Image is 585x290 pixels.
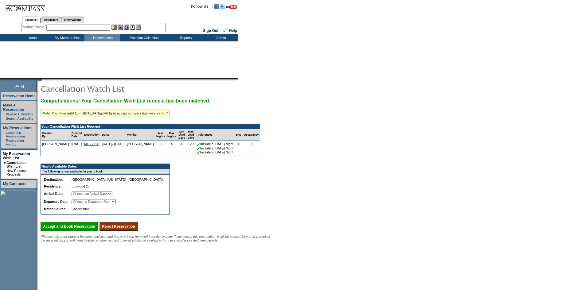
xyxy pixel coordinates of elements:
td: 1 [235,141,243,156]
td: Vacation Collection [120,34,167,41]
td: Your Cancellation Wish List Request [41,124,260,129]
img: chkSmaller.gif [197,151,200,154]
span: *Please note, your request has been satisfied and has now been removed from the system. If you ac... [41,235,270,242]
td: Max Lead Days [186,129,196,141]
a: Reservation Home [3,94,35,98]
td: Preferences [195,129,235,141]
td: Admin [203,34,238,41]
input: Accept and Book Reservation [41,222,98,231]
a: My Contracts [3,182,26,186]
img: Impersonate [124,25,129,30]
input: Reject Reservation [99,222,138,231]
td: Cancellation [70,206,164,212]
img: promoShadowLeftCorner.gif [39,78,41,81]
td: · [4,112,5,116]
a: Help [229,29,237,33]
td: Min Nights [155,129,166,141]
td: · [4,131,5,138]
b: Departure Date: [44,200,68,203]
td: My Memberships [49,34,84,41]
a: Sign Out [203,29,218,33]
img: b_calculator.gif [136,25,141,30]
td: Include a [DATE] Night Include a [DATE] Night Include a [DATE] Night [195,141,235,156]
a: Ironwood 23 [72,184,90,188]
a: Make a Reservation [3,103,24,112]
td: Occupancy [243,129,260,141]
i: Note: You have until 5pm MDT [DATE][DATE] to accept or reject this reservation* [42,111,168,115]
img: Become our fan on Facebook [214,4,219,9]
td: · [4,117,5,120]
td: Description [83,129,101,141]
img: Follow us on Twitter [220,4,225,9]
img: View [118,25,123,30]
img: Subscribe to our YouTube Channel [226,5,237,9]
td: [PERSON_NAME] [126,141,155,156]
a: My Reservation Wish List [3,152,30,160]
img: b_edit.gif [111,25,117,30]
b: » [4,161,6,164]
td: [GEOGRAPHIC_DATA], [US_STATE] - [GEOGRAPHIC_DATA] [70,176,164,183]
b: Residence: [44,184,61,188]
td: 120 [186,141,196,156]
td: Max Nights [166,129,177,141]
td: · [4,169,6,176]
td: Newly Available Dates [41,164,166,169]
div: Member Name: [23,25,46,30]
td: Home [14,34,49,41]
td: Created By [41,129,70,141]
td: Dates [101,129,126,141]
img: chkSmaller.gif [197,147,200,150]
td: The following is now available for you to book [41,169,166,175]
a: Cancellation Wish List [6,161,26,168]
a: Reservations [61,17,84,23]
a: New Release Requests [6,169,26,176]
a: My Reservations [3,126,32,130]
img: Reservations [130,25,135,30]
a: Reservation History [6,139,24,146]
img: pgTtlCancellationNotification.gif [41,82,163,95]
b: Arrival Date: [44,192,63,195]
img: chkSmaller.gif [197,143,200,146]
td: 3 [155,141,166,156]
td: Member [126,129,155,141]
span: Congratulations! Your Cancellation Wish List request has been matched. [41,98,210,103]
a: Subscribe to our YouTube Channel [226,6,237,10]
b: Destination: [44,178,63,181]
a: Members [22,17,41,23]
a: Upcoming Reservations [6,131,25,138]
td: Reservations [84,34,120,41]
td: [PERSON_NAME] [41,141,70,156]
span: :: [223,29,225,33]
td: BRs [235,129,243,141]
a: Follow us on Twitter [220,6,225,10]
a: Residences [41,17,61,23]
a: Browse Calendars [6,112,33,116]
b: Match Source: [44,207,66,211]
a: Become our fan on Facebook [214,6,219,10]
td: 4 [166,141,177,156]
td: · [4,139,5,146]
td: [DATE]- [DATE] [101,141,126,156]
td: 30 [177,141,186,156]
img: blank.gif [41,78,42,81]
td: Follow Us :: [191,4,213,11]
a: MLK 2026 [84,142,99,146]
a: Search Availability [6,117,33,120]
td: Created Date [70,129,83,141]
td: [DATE] [70,141,83,156]
span: [DATE] [14,84,24,88]
td: 1 [243,141,260,156]
td: Min Lead Days [177,129,186,141]
td: Reports [167,34,203,41]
